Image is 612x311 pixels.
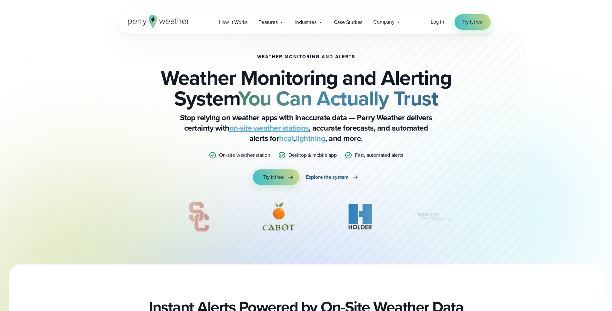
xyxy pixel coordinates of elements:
p: Fast, automated alerts [355,151,403,159]
a: Try it free [253,169,299,185]
a: Try it free [455,14,491,30]
p: On-site weather station [219,151,270,159]
span: Industries [295,18,316,26]
p: Stop relying on weather apps with inaccurate data — Perry Weather delivers certainty with , accur... [177,113,435,144]
h1: Weather Monitoring and Alerts [257,54,355,59]
div: 11 of 12 [339,200,382,233]
span: Try it free [263,173,284,181]
div: 9 of 12 [179,200,219,233]
a: Case Studies [328,16,368,29]
a: How it Works [214,16,253,29]
img: Cabot-Citrus-Farms.svg [249,200,308,233]
p: Desktop & mobile app [288,151,337,159]
h2: Weather Monitoring and Alerting System [150,67,462,109]
div: 10 of 12 [249,200,308,233]
span: Try it free [462,18,483,26]
a: Explore the system [306,169,359,185]
span: Case Studies [334,18,363,26]
strong: You Can Actually Trust [238,83,438,113]
img: Amazon-Air-logo.svg [413,200,457,233]
img: University-of-Southern-California-USC.svg [179,200,219,233]
div: slideshow [150,200,462,236]
a: lightning [296,133,326,144]
img: Holder.svg [339,200,382,233]
a: heat [279,133,294,144]
span: How it Works [219,18,248,26]
div: 12 of 12 [413,200,457,233]
span: Features [258,18,277,26]
a: on-site weather stations [229,122,309,134]
span: Explore the system [306,173,349,181]
a: Log in [431,18,444,26]
span: Company [373,18,395,26]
